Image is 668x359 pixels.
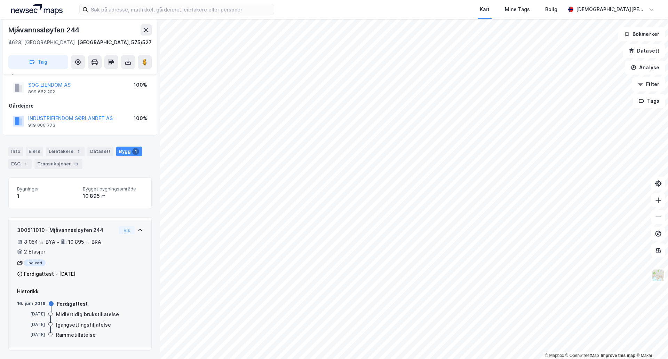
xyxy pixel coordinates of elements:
a: Improve this map [601,353,635,358]
div: • [57,239,59,245]
div: Igangsettingstillatelse [56,321,111,329]
div: Rammetillatelse [56,331,96,339]
div: 1 [132,148,139,155]
input: Søk på adresse, matrikkel, gårdeiere, leietakere eller personer [88,4,274,15]
div: [DATE] [17,321,45,328]
div: 300511010 - Mjåvannssløyfen 244 [17,226,116,234]
div: 16. juni 2016 [17,301,46,307]
a: Mapbox [545,353,564,358]
div: Info [8,147,23,156]
button: Filter [632,77,665,91]
div: [GEOGRAPHIC_DATA], 575/527 [77,38,152,47]
div: Leietakere [46,147,85,156]
a: OpenStreetMap [565,353,599,358]
div: Eiere [26,147,43,156]
img: logo.a4113a55bc3d86da70a041830d287a7e.svg [11,4,63,15]
div: 1 [17,192,77,200]
div: Bolig [545,5,557,14]
div: Midlertidig brukstillatelse [56,310,119,319]
div: 919 006 773 [28,123,55,128]
div: [DEMOGRAPHIC_DATA][PERSON_NAME] [576,5,646,14]
button: Vis [119,226,135,234]
div: Ferdigattest [57,300,88,308]
iframe: Chat Widget [633,326,668,359]
button: Bokmerker [618,27,665,41]
div: 100% [134,114,147,123]
div: Historikk [17,287,143,296]
button: Analyse [625,61,665,75]
div: Bygg [116,147,142,156]
div: Mjåvannssløyfen 244 [8,24,81,36]
button: Tags [633,94,665,108]
button: Tag [8,55,68,69]
img: Z [652,269,665,282]
div: Ferdigattest - [DATE] [24,270,75,278]
div: 8 054 ㎡ BYA [24,238,55,246]
div: Mine Tags [505,5,530,14]
div: 2 Etasjer [24,248,45,256]
div: 10 895 ㎡ [83,192,143,200]
span: Bygninger [17,186,77,192]
div: 1 [75,148,82,155]
div: Kart [480,5,490,14]
div: 10 [72,161,80,167]
div: 10 895 ㎡ BRA [68,238,101,246]
div: Datasett [87,147,113,156]
div: Transaksjoner [34,159,82,169]
div: 4628, [GEOGRAPHIC_DATA] [8,38,75,47]
div: [DATE] [17,331,45,338]
div: 100% [134,81,147,89]
span: Bygget bygningsområde [83,186,143,192]
div: ESG [8,159,32,169]
div: Gårdeiere [9,102,151,110]
div: Kontrollprogram for chat [633,326,668,359]
div: 1 [22,161,29,167]
div: 899 662 202 [28,89,55,95]
div: [DATE] [17,311,45,317]
button: Datasett [623,44,665,58]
